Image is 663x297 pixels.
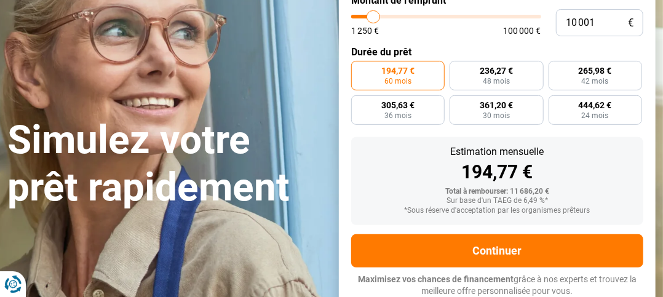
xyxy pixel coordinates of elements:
[582,112,609,119] span: 24 mois
[361,188,633,196] div: Total à rembourser: 11 686,20 €
[579,101,612,109] span: 444,62 €
[381,66,415,75] span: 194,77 €
[384,112,411,119] span: 36 mois
[358,274,514,284] span: Maximisez vos chances de financement
[384,77,411,85] span: 60 mois
[361,147,633,157] div: Estimation mensuelle
[504,26,541,35] span: 100 000 €
[7,117,324,212] h1: Simulez votre prêt rapidement
[361,207,633,215] div: *Sous réserve d'acceptation par les organismes prêteurs
[361,197,633,205] div: Sur base d'un TAEG de 6,49 %*
[483,77,510,85] span: 48 mois
[483,112,510,119] span: 30 mois
[351,46,643,58] label: Durée du prêt
[351,26,379,35] span: 1 250 €
[361,163,633,181] div: 194,77 €
[480,66,513,75] span: 236,27 €
[628,18,633,28] span: €
[381,101,415,109] span: 305,63 €
[351,234,643,267] button: Continuer
[480,101,513,109] span: 361,20 €
[582,77,609,85] span: 42 mois
[579,66,612,75] span: 265,98 €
